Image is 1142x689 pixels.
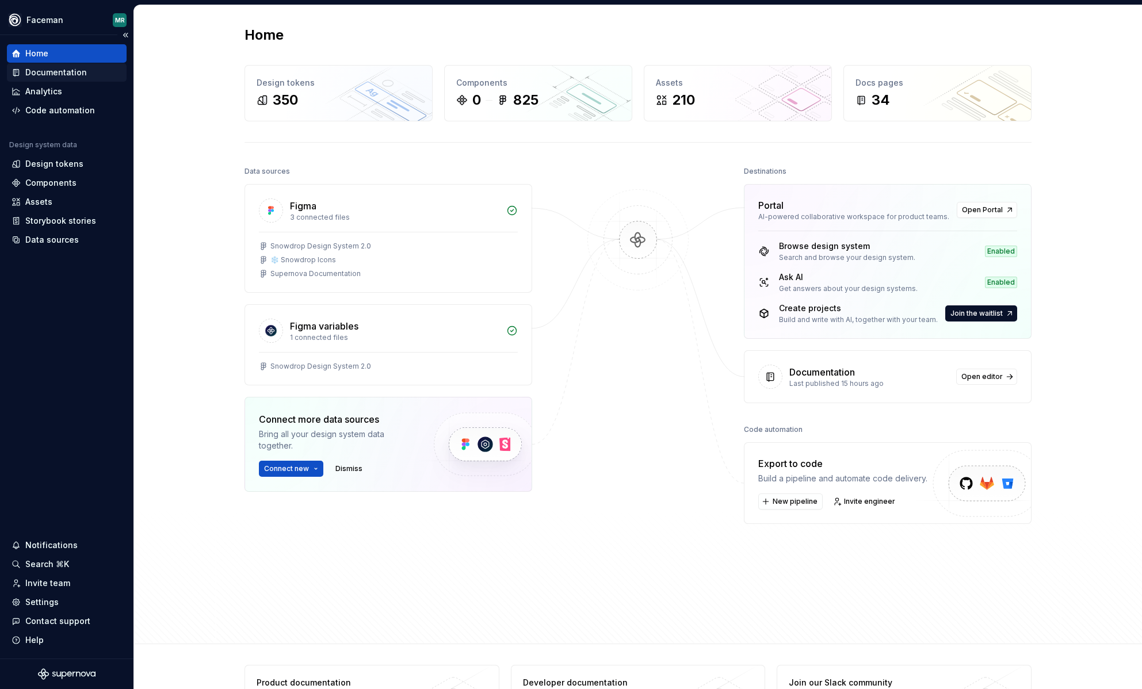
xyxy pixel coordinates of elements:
[7,612,127,630] button: Contact support
[444,65,632,121] a: Components0825
[945,305,1017,321] button: Join the waitlist
[273,91,298,109] div: 350
[744,163,786,179] div: Destinations
[758,212,950,221] div: AI-powered collaborative workspace for product teams.
[523,677,690,688] div: Developer documentation
[25,67,87,78] div: Documentation
[270,242,371,251] div: Snowdrop Design System 2.0
[872,91,890,109] div: 34
[830,493,900,510] a: Invite engineer
[290,199,316,213] div: Figma
[779,253,915,262] div: Search and browse your design system.
[26,14,63,26] div: Faceman
[656,77,820,89] div: Assets
[985,246,1017,257] div: Enabled
[513,91,538,109] div: 825
[245,65,433,121] a: Design tokens350
[270,362,371,371] div: Snowdrop Design System 2.0
[855,77,1019,89] div: Docs pages
[773,497,818,506] span: New pipeline
[8,13,22,27] img: 87d06435-c97f-426c-aa5d-5eb8acd3d8b3.png
[779,271,918,283] div: Ask AI
[779,315,938,324] div: Build and write with AI, together with your team.
[290,333,499,342] div: 1 connected files
[7,631,127,649] button: Help
[245,304,532,385] a: Figma variables1 connected filesSnowdrop Design System 2.0
[7,63,127,82] a: Documentation
[7,44,127,63] a: Home
[7,536,127,554] button: Notifications
[7,101,127,120] a: Code automation
[985,277,1017,288] div: Enabled
[25,48,48,59] div: Home
[25,596,59,608] div: Settings
[245,184,532,293] a: Figma3 connected filesSnowdrop Design System 2.0❄️ Snowdrop IconsSupernova Documentation
[7,174,127,192] a: Components
[961,372,1003,381] span: Open editor
[25,558,69,570] div: Search ⌘K
[2,7,131,32] button: FacemanMR
[789,365,855,379] div: Documentation
[259,412,414,426] div: Connect more data sources
[25,539,78,551] div: Notifications
[117,27,133,43] button: Collapse sidebar
[758,493,823,510] button: New pipeline
[264,464,309,473] span: Connect new
[259,461,323,477] button: Connect new
[25,158,83,170] div: Design tokens
[779,284,918,293] div: Get answers about your design systems.
[7,231,127,249] a: Data sources
[844,497,895,506] span: Invite engineer
[7,155,127,173] a: Design tokens
[744,422,803,438] div: Code automation
[779,303,938,314] div: Create projects
[25,234,79,246] div: Data sources
[956,369,1017,385] a: Open editor
[9,140,77,150] div: Design system data
[270,255,336,265] div: ❄️ Snowdrop Icons
[25,86,62,97] div: Analytics
[7,212,127,230] a: Storybook stories
[7,555,127,573] button: Search ⌘K
[25,634,44,646] div: Help
[962,205,1003,215] span: Open Portal
[257,77,421,89] div: Design tokens
[25,615,90,627] div: Contact support
[257,677,424,688] div: Product documentation
[290,319,358,333] div: Figma variables
[270,269,361,278] div: Supernova Documentation
[245,163,290,179] div: Data sources
[115,16,125,25] div: MR
[758,198,784,212] div: Portal
[758,457,927,470] div: Export to code
[950,309,1003,318] span: Join the waitlist
[290,213,499,222] div: 3 connected files
[245,26,284,44] h2: Home
[25,196,52,208] div: Assets
[7,593,127,611] a: Settings
[25,177,77,189] div: Components
[7,193,127,211] a: Assets
[644,65,832,121] a: Assets210
[259,428,414,451] div: Bring all your design system data together.
[7,574,127,592] a: Invite team
[779,240,915,252] div: Browse design system
[7,82,127,101] a: Analytics
[843,65,1032,121] a: Docs pages34
[38,668,96,680] svg: Supernova Logo
[758,473,927,484] div: Build a pipeline and automate code delivery.
[25,577,70,589] div: Invite team
[472,91,481,109] div: 0
[789,677,956,688] div: Join our Slack community
[672,91,695,109] div: 210
[789,379,949,388] div: Last published 15 hours ago
[25,215,96,227] div: Storybook stories
[957,202,1017,218] a: Open Portal
[330,461,368,477] button: Dismiss
[335,464,362,473] span: Dismiss
[456,77,620,89] div: Components
[25,105,95,116] div: Code automation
